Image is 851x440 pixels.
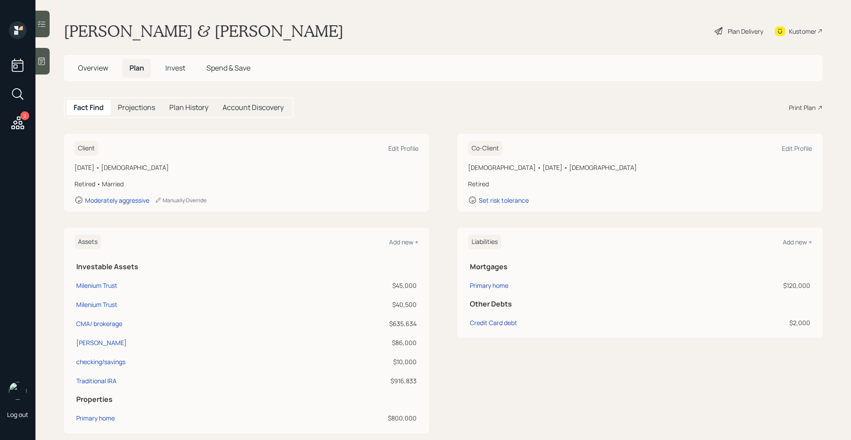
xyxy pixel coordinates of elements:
h5: Projections [118,103,155,112]
div: $800,000 [291,413,417,423]
div: checking/savings [76,357,125,366]
img: michael-russo-headshot.png [9,382,27,400]
div: Traditional IRA [76,376,117,385]
h1: [PERSON_NAME] & [PERSON_NAME] [64,21,344,41]
div: Add new + [389,238,418,246]
div: Primary home [470,281,508,290]
div: 2 [20,111,29,120]
div: Edit Profile [782,144,812,153]
div: Kustomer [789,27,816,36]
h5: Mortgages [470,263,810,271]
div: Moderately aggressive [85,196,149,204]
h6: Liabilities [468,235,501,249]
div: $2,000 [685,318,810,327]
div: Print Plan [789,103,816,112]
div: Log out [7,410,28,419]
div: Credit Card debt [470,318,517,327]
div: $40,500 [291,300,417,309]
div: $45,000 [291,281,417,290]
h5: Properties [76,395,417,404]
div: Set risk tolerance [479,196,529,204]
span: Plan [129,63,144,73]
div: [PERSON_NAME] [76,338,127,347]
h6: Client [74,141,98,156]
div: $10,000 [291,357,417,366]
div: Manually Override [155,196,207,204]
h5: Other Debts [470,300,810,308]
h5: Plan History [169,103,208,112]
div: Milenium Trust [76,300,117,309]
div: $916,833 [291,376,417,385]
span: Overview [78,63,108,73]
div: Add new + [783,238,812,246]
div: Primary home [76,413,115,423]
h6: Co-Client [468,141,503,156]
span: Invest [165,63,185,73]
div: [DEMOGRAPHIC_DATA] • [DATE] • [DEMOGRAPHIC_DATA] [468,163,812,172]
div: Edit Profile [388,144,418,153]
div: $635,634 [291,319,417,328]
div: Retired [468,179,812,189]
div: Milenium Trust [76,281,117,290]
div: Plan Delivery [728,27,763,36]
div: CMA/ brokerage [76,319,122,328]
div: [DATE] • [DEMOGRAPHIC_DATA] [74,163,418,172]
span: Spend & Save [207,63,250,73]
div: $120,000 [685,281,810,290]
h5: Investable Assets [76,263,417,271]
h6: Assets [74,235,101,249]
h5: Account Discovery [223,103,284,112]
div: $86,000 [291,338,417,347]
div: Retired • Married [74,179,418,189]
h5: Fact Find [74,103,104,112]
